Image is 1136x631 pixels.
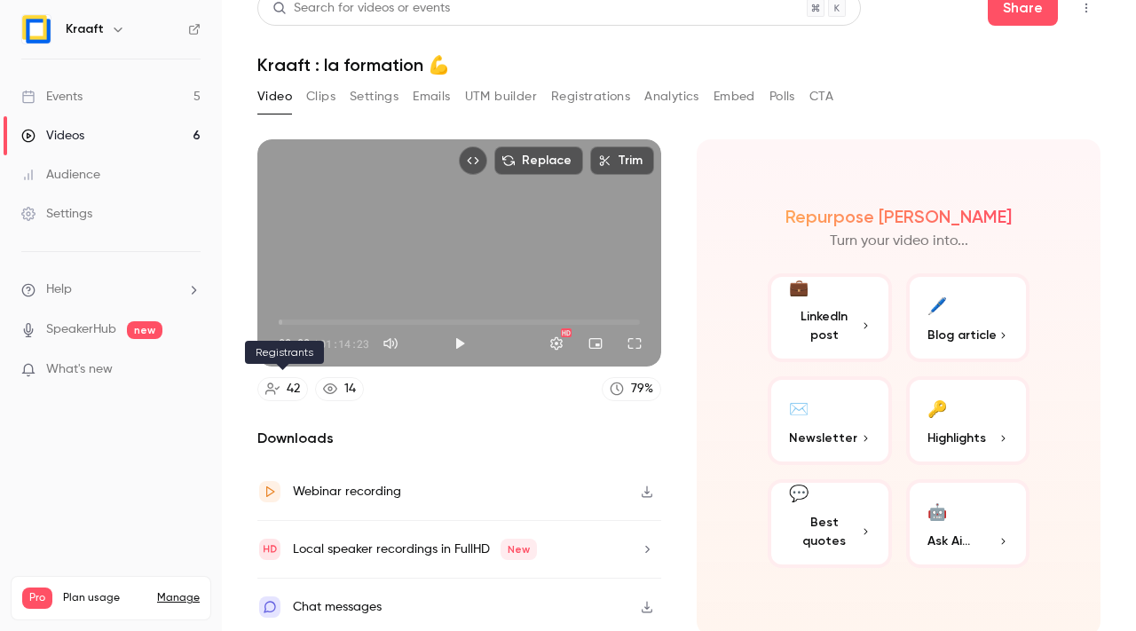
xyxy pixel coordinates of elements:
button: Embed [714,83,755,111]
button: 💼LinkedIn post [768,273,892,362]
button: Analytics [644,83,699,111]
button: Replace [494,146,583,175]
button: Settings [539,326,574,361]
span: What's new [46,360,113,379]
h1: Kraaft : la formation 💪 [257,54,1100,75]
div: 💼 [789,276,809,300]
iframe: Noticeable Trigger [179,362,201,378]
div: 79 % [631,380,653,398]
div: 🤖 [927,497,947,525]
li: help-dropdown-opener [21,280,201,299]
h2: Repurpose [PERSON_NAME] [785,206,1012,227]
h6: Kraaft [66,20,104,38]
span: Highlights [927,429,986,447]
div: ✉️ [789,394,809,422]
div: 🖊️ [927,291,947,319]
div: 42 [287,380,300,398]
div: Local speaker recordings in FullHD [293,539,537,560]
span: New [501,539,537,560]
button: Video [257,83,292,111]
button: 🤖Ask Ai... [906,479,1030,568]
div: 🔑 [927,394,947,422]
p: Turn your video into... [830,231,968,252]
button: Mute [373,326,408,361]
span: Help [46,280,72,299]
button: CTA [809,83,833,111]
img: Kraaft [22,15,51,43]
button: 🖊️Blog article [906,273,1030,362]
span: Pro [22,588,52,609]
button: 🔑Highlights [906,376,1030,465]
div: Events [21,88,83,106]
span: / [312,335,318,351]
div: 00:00 [279,335,369,351]
span: LinkedIn post [789,307,860,344]
span: Best quotes [789,513,860,550]
a: Manage [157,591,200,605]
button: Polls [769,83,795,111]
span: 01:14:23 [319,335,369,351]
a: SpeakerHub [46,320,116,339]
span: Plan usage [63,591,146,605]
h2: Downloads [257,428,661,449]
span: Blog article [927,326,997,344]
div: Audience [21,166,100,184]
a: 42 [257,377,308,401]
a: 14 [315,377,364,401]
div: 💬 [789,482,809,506]
div: Videos [21,127,84,145]
span: 00:00 [279,335,310,351]
button: Trim [590,146,654,175]
span: Ask Ai... [927,532,970,550]
button: Turn on miniplayer [578,326,613,361]
button: Full screen [617,326,652,361]
a: 79% [602,377,661,401]
div: 14 [344,380,356,398]
div: Chat messages [293,596,382,618]
div: Settings [21,205,92,223]
button: Emails [413,83,450,111]
button: Registrations [551,83,630,111]
div: HD [561,328,572,337]
div: Webinar recording [293,481,401,502]
span: new [127,321,162,339]
span: Newsletter [789,429,857,447]
button: ✉️Newsletter [768,376,892,465]
button: Clips [306,83,335,111]
button: UTM builder [465,83,537,111]
button: Play [442,326,477,361]
button: Embed video [459,146,487,175]
button: Settings [350,83,398,111]
button: 💬Best quotes [768,479,892,568]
